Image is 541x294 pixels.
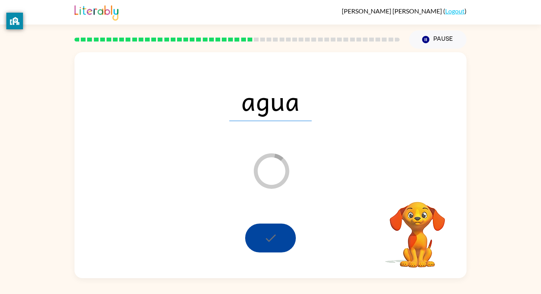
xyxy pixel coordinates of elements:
img: Literably [74,3,118,21]
a: Logout [445,7,465,15]
button: Pause [409,30,467,49]
div: ( ) [342,7,467,15]
button: privacy banner [6,13,23,29]
span: [PERSON_NAME] [PERSON_NAME] [342,7,443,15]
span: agua [229,80,312,121]
video: Your browser must support playing .mp4 files to use Literably. Please try using another browser. [378,190,457,269]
